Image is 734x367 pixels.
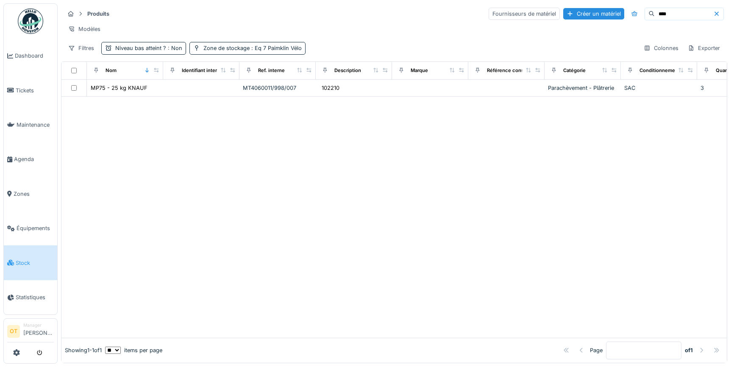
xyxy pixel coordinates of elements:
div: Filtres [64,42,98,54]
span: Dashboard [15,52,54,60]
span: Statistiques [16,293,54,301]
a: Dashboard [4,39,57,73]
li: OT [7,325,20,338]
a: Tickets [4,73,57,107]
div: SAC [624,84,694,92]
div: Niveau bas atteint ? [115,44,182,52]
img: Badge_color-CXgf-gQk.svg [18,8,43,34]
div: MP75 - 25 kg KNAUF [91,84,147,92]
div: Colonnes [640,42,682,54]
div: Ref. interne [258,67,285,74]
span: Zones [14,190,54,198]
div: Parachèvement - Plâtrerie [548,84,617,92]
div: Identifiant interne [182,67,223,74]
a: Agenda [4,142,57,176]
span: Stock [16,259,54,267]
div: Conditionnement [639,67,680,74]
div: Page [590,346,603,354]
div: Zone de stockage [203,44,302,52]
span: Maintenance [17,121,54,129]
div: Nom [106,67,117,74]
div: Fournisseurs de matériel [489,8,560,20]
div: Showing 1 - 1 of 1 [65,346,102,354]
span: Tickets [16,86,54,95]
span: : Non [166,45,182,51]
div: Description [334,67,361,74]
div: MT4060011/998/007 [243,84,312,92]
strong: of 1 [685,346,693,354]
a: Zones [4,177,57,211]
span: Agenda [14,155,54,163]
div: Créer un matériel [563,8,624,19]
div: Manager [23,322,54,328]
span: : Eq 7 Paimklin Vélo [250,45,302,51]
div: Modèles [64,23,104,35]
div: Exporter [684,42,724,54]
li: [PERSON_NAME] [23,322,54,340]
a: Statistiques [4,280,57,314]
strong: Produits [84,10,113,18]
div: 102210 [322,84,339,92]
a: Stock [4,245,57,280]
div: Catégorie [563,67,586,74]
div: items per page [105,346,162,354]
a: OT Manager[PERSON_NAME] [7,322,54,342]
div: Référence constructeur [487,67,542,74]
span: Équipements [17,224,54,232]
div: Marque [411,67,428,74]
a: Maintenance [4,108,57,142]
a: Équipements [4,211,57,245]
